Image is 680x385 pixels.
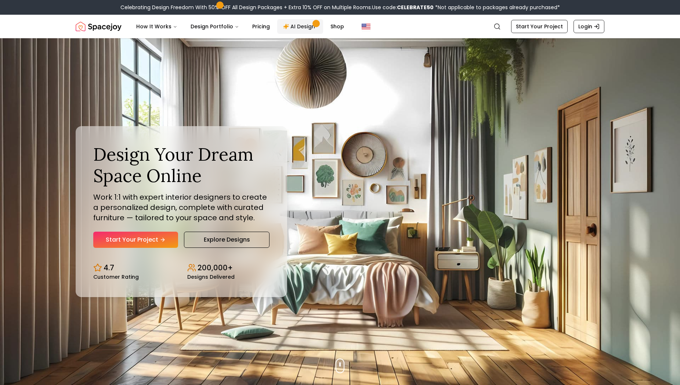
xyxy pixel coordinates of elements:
a: AI Design [277,19,323,34]
p: Work 1:1 with expert interior designers to create a personalized design, complete with curated fu... [93,192,270,223]
p: 200,000+ [198,263,233,273]
b: CELEBRATE50 [397,4,434,11]
p: 4.7 [104,263,114,273]
div: Design stats [93,257,270,279]
a: Login [574,20,604,33]
h1: Design Your Dream Space Online [93,144,270,186]
img: United States [362,22,370,31]
span: Use code: [372,4,434,11]
div: Celebrating Design Freedom With 50% OFF All Design Packages + Extra 10% OFF on Multiple Rooms. [120,4,560,11]
a: Pricing [246,19,276,34]
img: Spacejoy Logo [76,19,122,34]
small: Customer Rating [93,274,139,279]
a: Spacejoy [76,19,122,34]
a: Start Your Project [93,232,178,248]
nav: Main [130,19,350,34]
a: Start Your Project [511,20,568,33]
button: How It Works [130,19,183,34]
button: Design Portfolio [185,19,245,34]
a: Shop [325,19,350,34]
span: *Not applicable to packages already purchased* [434,4,560,11]
nav: Global [76,15,604,38]
a: Explore Designs [184,232,270,248]
small: Designs Delivered [187,274,235,279]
